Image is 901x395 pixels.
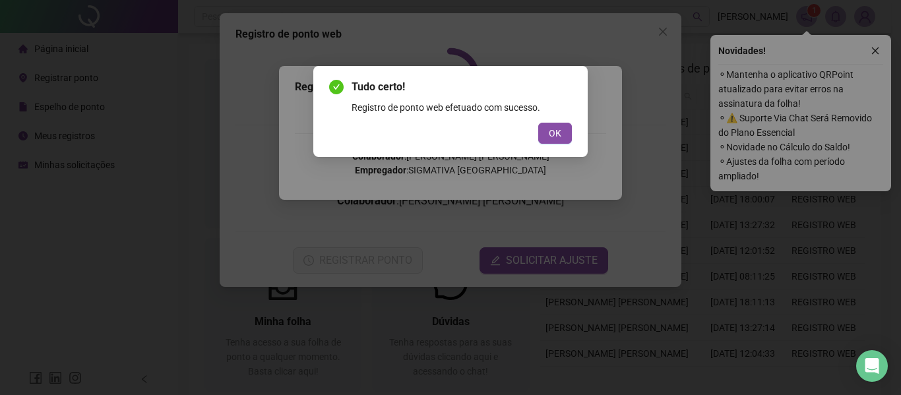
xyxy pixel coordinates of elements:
span: OK [549,126,561,140]
span: check-circle [329,80,344,94]
div: Registro de ponto web efetuado com sucesso. [352,100,572,115]
button: OK [538,123,572,144]
span: Tudo certo! [352,79,572,95]
div: Open Intercom Messenger [856,350,888,382]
